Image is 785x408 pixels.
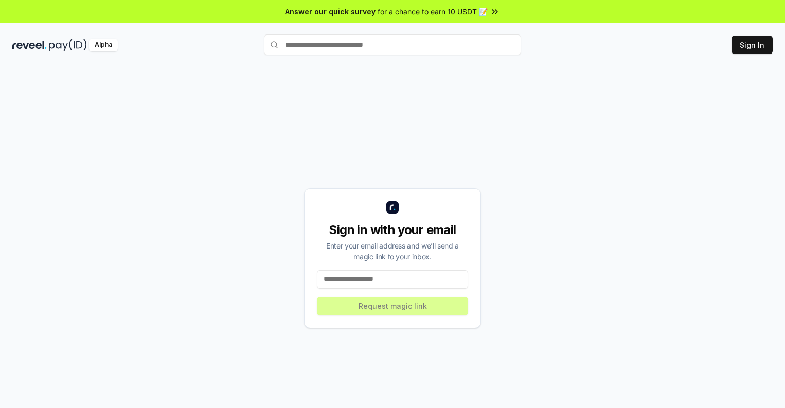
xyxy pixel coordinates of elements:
[732,36,773,54] button: Sign In
[49,39,87,51] img: pay_id
[378,6,488,17] span: for a chance to earn 10 USDT 📝
[285,6,376,17] span: Answer our quick survey
[12,39,47,51] img: reveel_dark
[89,39,118,51] div: Alpha
[317,222,468,238] div: Sign in with your email
[317,240,468,262] div: Enter your email address and we’ll send a magic link to your inbox.
[386,201,399,214] img: logo_small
